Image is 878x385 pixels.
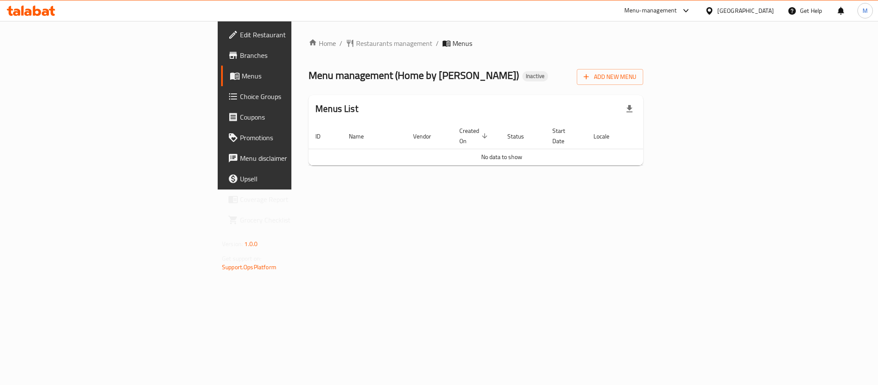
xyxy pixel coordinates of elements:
a: Menus [221,66,364,86]
span: M [863,6,868,15]
a: Restaurants management [346,38,432,48]
span: Coverage Report [240,194,357,205]
h2: Menus List [315,102,358,115]
span: Branches [240,50,357,60]
span: Created On [459,126,490,146]
a: Choice Groups [221,86,364,107]
span: Add New Menu [584,72,636,82]
span: Upsell [240,174,357,184]
span: Version: [222,238,243,250]
a: Coverage Report [221,189,364,210]
div: [GEOGRAPHIC_DATA] [717,6,774,15]
span: Menus [452,38,472,48]
span: Edit Restaurant [240,30,357,40]
div: Inactive [522,71,548,81]
span: Grocery Checklist [240,215,357,225]
span: Restaurants management [356,38,432,48]
div: Menu-management [624,6,677,16]
span: Start Date [552,126,576,146]
span: Status [507,131,535,141]
nav: breadcrumb [309,38,643,48]
span: 1.0.0 [244,238,258,250]
span: Locale [593,131,620,141]
a: Grocery Checklist [221,210,364,230]
span: Menus [242,71,357,81]
span: Menu disclaimer [240,153,357,163]
span: Menu management ( Home by [PERSON_NAME] ) [309,66,519,85]
div: Export file [619,99,640,119]
a: Coupons [221,107,364,127]
th: Actions [631,123,695,149]
span: Get support on: [222,253,261,264]
span: Choice Groups [240,91,357,102]
span: Inactive [522,72,548,80]
span: Coupons [240,112,357,122]
a: Edit Restaurant [221,24,364,45]
span: Name [349,131,375,141]
a: Upsell [221,168,364,189]
a: Menu disclaimer [221,148,364,168]
table: enhanced table [309,123,695,165]
li: / [436,38,439,48]
button: Add New Menu [577,69,643,85]
span: Vendor [413,131,442,141]
a: Branches [221,45,364,66]
a: Promotions [221,127,364,148]
a: Support.OpsPlatform [222,262,276,273]
span: Promotions [240,132,357,143]
span: ID [315,131,332,141]
span: No data to show [481,151,522,162]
